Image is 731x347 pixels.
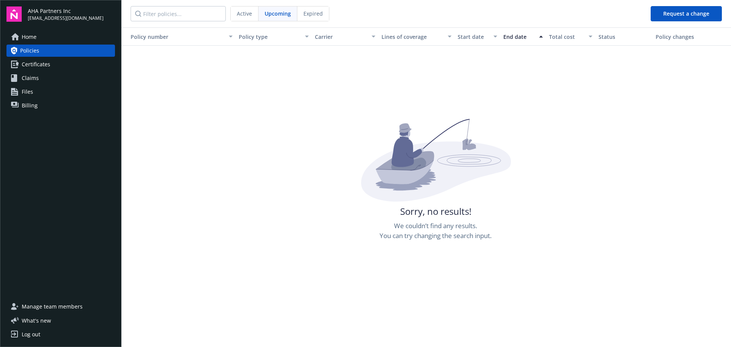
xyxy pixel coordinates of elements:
[381,33,443,41] div: Lines of coverage
[22,72,39,84] span: Claims
[131,6,226,21] input: Filter policies...
[312,27,378,46] button: Carrier
[546,27,595,46] button: Total cost
[651,6,722,21] button: Request a change
[22,86,33,98] span: Files
[599,33,650,41] div: Status
[22,317,51,325] span: What ' s new
[265,10,291,18] span: Upcoming
[6,99,115,112] a: Billing
[236,27,312,46] button: Policy type
[22,31,37,43] span: Home
[22,301,83,313] span: Manage team members
[656,33,697,41] div: Policy changes
[28,15,104,22] span: [EMAIL_ADDRESS][DOMAIN_NAME]
[503,33,535,41] div: End date
[549,33,584,41] div: Total cost
[394,221,477,231] span: We couldn’t find any results.
[315,33,367,41] div: Carrier
[595,27,653,46] button: Status
[237,10,252,18] span: Active
[124,33,224,41] div: Policy number
[6,6,22,22] img: navigator-logo.svg
[653,27,700,46] button: Policy changes
[6,45,115,57] a: Policies
[124,33,224,41] div: Toggle SortBy
[378,27,455,46] button: Lines of coverage
[303,10,323,18] span: Expired
[6,72,115,84] a: Claims
[458,33,489,41] div: Start date
[22,99,38,112] span: Billing
[6,317,63,325] button: What's new
[6,31,115,43] a: Home
[380,231,492,241] span: You can try changing the search input.
[400,205,471,218] span: Sorry, no results!
[28,7,104,15] span: AHA Partners Inc
[500,27,546,46] button: End date
[22,328,40,341] div: Log out
[20,45,39,57] span: Policies
[6,301,115,313] a: Manage team members
[22,58,50,70] span: Certificates
[6,86,115,98] a: Files
[6,58,115,70] a: Certificates
[455,27,500,46] button: Start date
[239,33,300,41] div: Policy type
[28,6,115,22] button: AHA Partners Inc[EMAIL_ADDRESS][DOMAIN_NAME]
